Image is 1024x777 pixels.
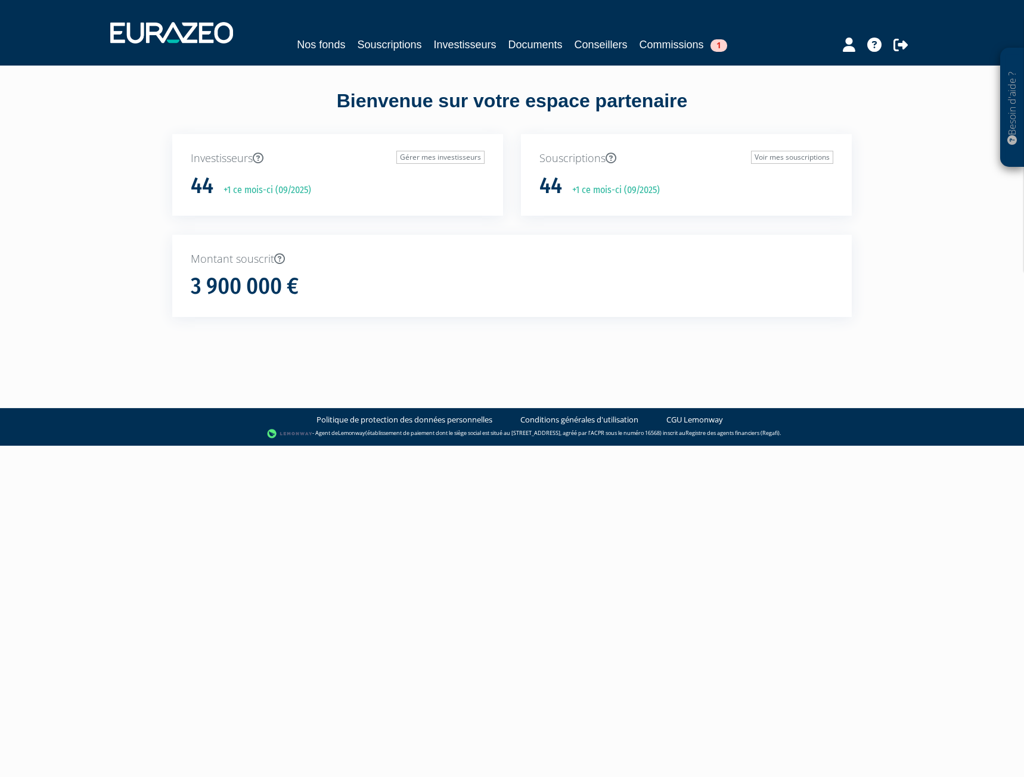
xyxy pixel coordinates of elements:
h1: 44 [191,173,213,198]
a: Voir mes souscriptions [751,151,833,164]
span: 1 [710,39,727,52]
p: +1 ce mois-ci (09/2025) [215,184,311,197]
a: Documents [508,36,563,53]
a: Conseillers [575,36,628,53]
p: +1 ce mois-ci (09/2025) [564,184,660,197]
a: Gérer mes investisseurs [396,151,485,164]
a: CGU Lemonway [666,414,723,425]
a: Conditions générales d'utilisation [520,414,638,425]
p: Besoin d'aide ? [1006,54,1019,161]
h1: 44 [539,173,562,198]
a: Commissions1 [640,36,727,53]
img: logo-lemonway.png [267,428,313,440]
a: Investisseurs [433,36,496,53]
div: - Agent de (établissement de paiement dont le siège social est situé au [STREET_ADDRESS], agréé p... [12,428,1012,440]
a: Lemonway [338,429,365,437]
p: Montant souscrit [191,251,833,267]
img: 1732889491-logotype_eurazeo_blanc_rvb.png [110,22,233,43]
div: Bienvenue sur votre espace partenaire [163,88,861,134]
p: Investisseurs [191,151,485,166]
a: Registre des agents financiers (Regafi) [685,429,780,437]
h1: 3 900 000 € [191,274,299,299]
a: Nos fonds [297,36,345,53]
p: Souscriptions [539,151,833,166]
a: Politique de protection des données personnelles [316,414,492,425]
a: Souscriptions [357,36,421,53]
